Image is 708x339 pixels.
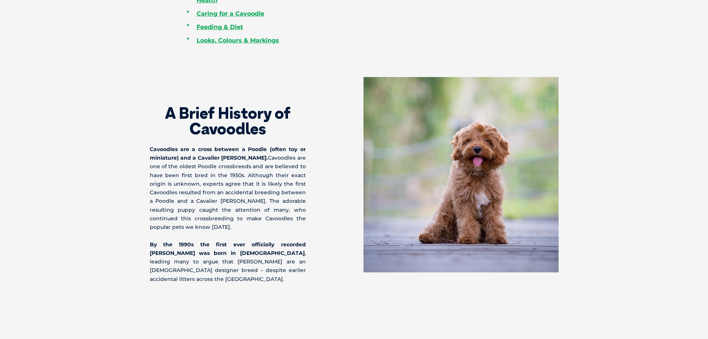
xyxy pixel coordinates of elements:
[197,37,279,44] a: Looks, Colours & Markings
[150,145,306,231] p: Cavoodles are one of the oldest Poodle crossbreeds and are believed to have been first bred in th...
[150,105,306,137] h2: A Brief History of Cavoodles
[197,10,264,17] a: Caring for a Cavoodle
[197,23,243,31] a: Feeding & Diet
[150,146,306,161] strong: Cavoodles are a cross between a Poodle (often toy or miniature) and a Cavalier [PERSON_NAME].
[150,241,306,256] strong: By the 1990s the first ever officially recorded [PERSON_NAME] was born in [DEMOGRAPHIC_DATA]
[150,240,306,284] p: , leading many to argue that [PERSON_NAME] are an [DEMOGRAPHIC_DATA] designer breed – despite ear...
